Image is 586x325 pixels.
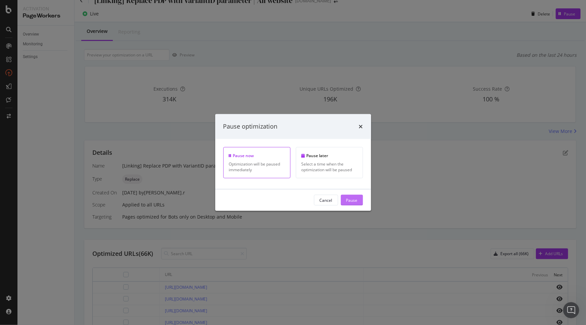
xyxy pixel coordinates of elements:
button: Pause [341,195,363,205]
div: Select a time when the optimization will be paused [302,161,357,173]
div: Pause now [229,153,285,158]
div: Cancel [320,197,332,203]
div: modal [215,114,371,211]
div: Pause optimization [223,122,278,131]
div: Pause [346,197,358,203]
div: times [359,122,363,131]
div: Pause later [302,153,357,158]
button: Cancel [314,195,338,205]
iframe: Intercom live chat [563,302,579,318]
div: Optimization will be paused immediately [229,161,285,173]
